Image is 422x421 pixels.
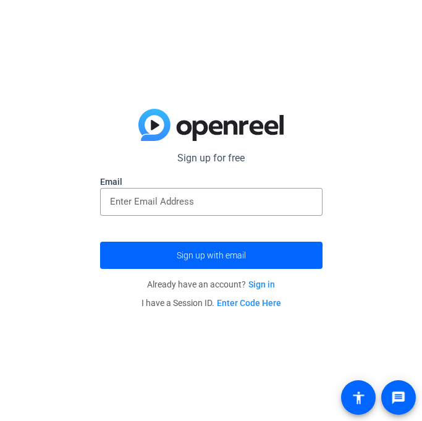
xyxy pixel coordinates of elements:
p: Sign up for free [100,151,323,166]
img: blue-gradient.svg [138,109,284,141]
mat-icon: accessibility [351,390,366,405]
label: Email [100,176,323,188]
button: Sign up with email [100,242,323,269]
input: Enter Email Address [110,194,313,209]
mat-icon: message [391,390,406,405]
span: I have a Session ID. [141,298,281,308]
span: Already have an account? [147,279,275,289]
a: Sign in [248,279,275,289]
a: Enter Code Here [217,298,281,308]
